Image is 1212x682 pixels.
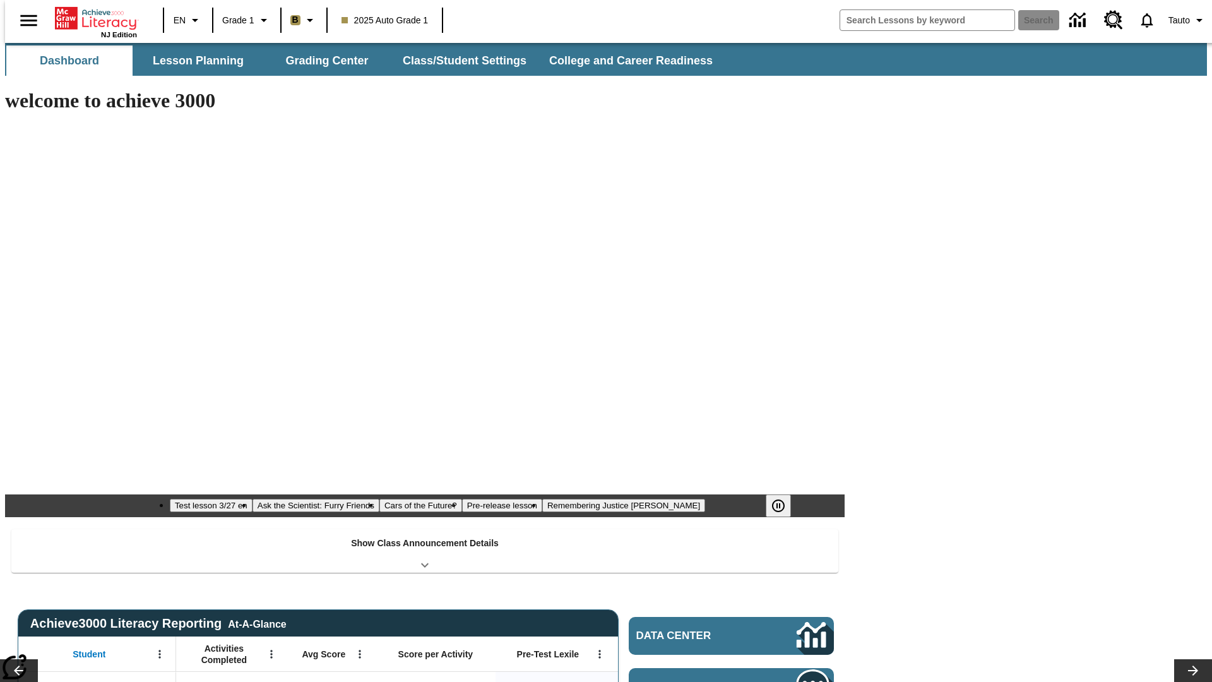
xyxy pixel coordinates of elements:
[590,645,609,664] button: Open Menu
[30,616,287,631] span: Achieve3000 Literacy Reporting
[393,45,537,76] button: Class/Student Settings
[252,499,379,512] button: Slide 2 Ask the Scientist: Furry Friends
[539,45,723,76] button: College and Career Readiness
[150,645,169,664] button: Open Menu
[55,4,137,39] div: Home
[11,529,838,573] div: Show Class Announcement Details
[398,649,473,660] span: Score per Activity
[174,14,186,27] span: EN
[629,617,834,655] a: Data Center
[636,630,754,642] span: Data Center
[1062,3,1096,38] a: Data Center
[342,14,429,27] span: 2025 Auto Grade 1
[1163,9,1212,32] button: Profile/Settings
[262,645,281,664] button: Open Menu
[1168,14,1190,27] span: Tauto
[766,494,791,517] button: Pause
[5,45,724,76] div: SubNavbar
[135,45,261,76] button: Lesson Planning
[1174,659,1212,682] button: Lesson carousel, Next
[302,649,345,660] span: Avg Score
[1131,4,1163,37] a: Notifications
[182,643,266,666] span: Activities Completed
[217,9,276,32] button: Grade: Grade 1, Select a grade
[292,12,299,28] span: B
[379,499,462,512] button: Slide 3 Cars of the Future?
[73,649,105,660] span: Student
[55,6,137,31] a: Home
[766,494,804,517] div: Pause
[351,537,499,550] p: Show Class Announcement Details
[350,645,369,664] button: Open Menu
[222,14,254,27] span: Grade 1
[168,9,208,32] button: Language: EN, Select a language
[5,89,845,112] h1: welcome to achieve 3000
[6,45,133,76] button: Dashboard
[840,10,1014,30] input: search field
[101,31,137,39] span: NJ Edition
[517,649,579,660] span: Pre-Test Lexile
[170,499,252,512] button: Slide 1 Test lesson 3/27 en
[10,2,47,39] button: Open side menu
[264,45,390,76] button: Grading Center
[1096,3,1131,37] a: Resource Center, Will open in new tab
[228,616,286,630] div: At-A-Glance
[5,43,1207,76] div: SubNavbar
[285,9,323,32] button: Boost Class color is light brown. Change class color
[462,499,542,512] button: Slide 4 Pre-release lesson
[542,499,705,512] button: Slide 5 Remembering Justice O'Connor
